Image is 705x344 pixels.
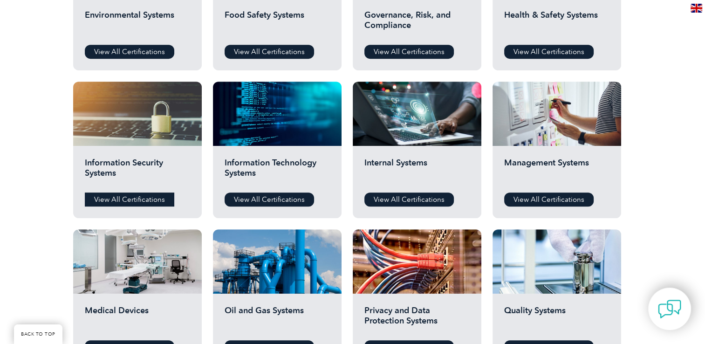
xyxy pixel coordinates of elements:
img: contact-chat.png [658,297,681,321]
a: View All Certifications [504,45,594,59]
a: View All Certifications [364,45,454,59]
a: View All Certifications [225,193,314,206]
a: View All Certifications [85,45,174,59]
h2: Oil and Gas Systems [225,305,330,333]
a: View All Certifications [85,193,174,206]
a: View All Certifications [504,193,594,206]
a: View All Certifications [225,45,314,59]
a: View All Certifications [364,193,454,206]
h2: Internal Systems [364,158,470,186]
h2: Environmental Systems [85,10,190,38]
h2: Medical Devices [85,305,190,333]
h2: Information Technology Systems [225,158,330,186]
h2: Privacy and Data Protection Systems [364,305,470,333]
h2: Food Safety Systems [225,10,330,38]
h2: Management Systems [504,158,609,186]
h2: Governance, Risk, and Compliance [364,10,470,38]
a: BACK TO TOP [14,324,62,344]
img: en [691,4,702,13]
h2: Information Security Systems [85,158,190,186]
h2: Health & Safety Systems [504,10,609,38]
h2: Quality Systems [504,305,609,333]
